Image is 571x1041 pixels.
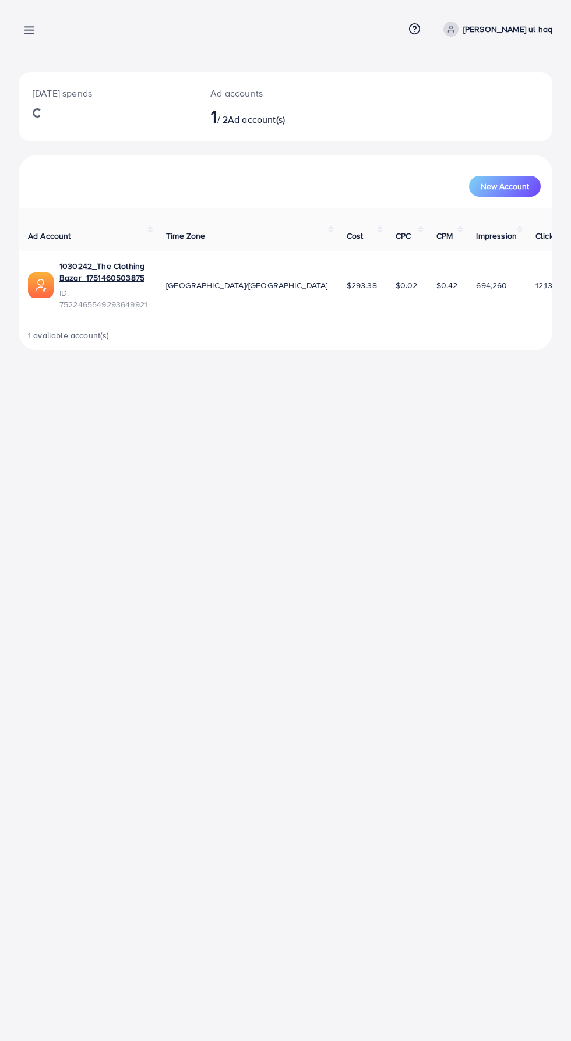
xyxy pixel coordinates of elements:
[210,105,316,127] h2: / 2
[228,113,285,126] span: Ad account(s)
[463,22,552,36] p: [PERSON_NAME] ul haq
[476,230,517,242] span: Impression
[396,279,418,291] span: $0.02
[436,279,458,291] span: $0.42
[347,279,377,291] span: $293.38
[166,279,328,291] span: [GEOGRAPHIC_DATA]/[GEOGRAPHIC_DATA]
[436,230,453,242] span: CPM
[476,279,507,291] span: 694,260
[439,22,552,37] a: [PERSON_NAME] ul haq
[166,230,205,242] span: Time Zone
[28,272,54,298] img: ic-ads-acc.e4c84228.svg
[535,279,557,291] span: 12,136
[396,230,411,242] span: CPC
[28,230,71,242] span: Ad Account
[28,330,110,341] span: 1 available account(s)
[59,287,147,311] span: ID: 7522465549293649921
[469,176,541,197] button: New Account
[210,102,217,129] span: 1
[33,86,182,100] p: [DATE] spends
[347,230,364,242] span: Cost
[210,86,316,100] p: Ad accounts
[535,230,558,242] span: Clicks
[59,260,147,284] a: 1030242_The Clothing Bazar_1751460503875
[481,182,529,190] span: New Account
